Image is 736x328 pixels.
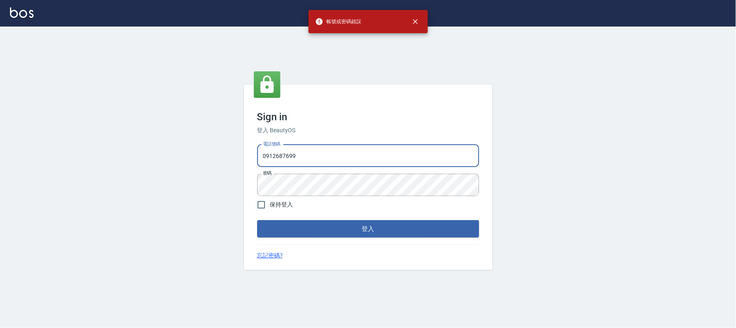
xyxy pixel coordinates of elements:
label: 電話號碼 [263,141,280,147]
span: 帳號或密碼錯誤 [315,17,362,26]
img: Logo [10,7,34,18]
a: 忘記密碼? [257,251,283,260]
span: 保持登入 [270,200,293,209]
button: 登入 [257,220,479,238]
button: close [406,12,425,31]
h3: Sign in [257,111,479,123]
label: 密碼 [263,170,272,176]
h6: 登入 BeautyOS [257,126,479,135]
